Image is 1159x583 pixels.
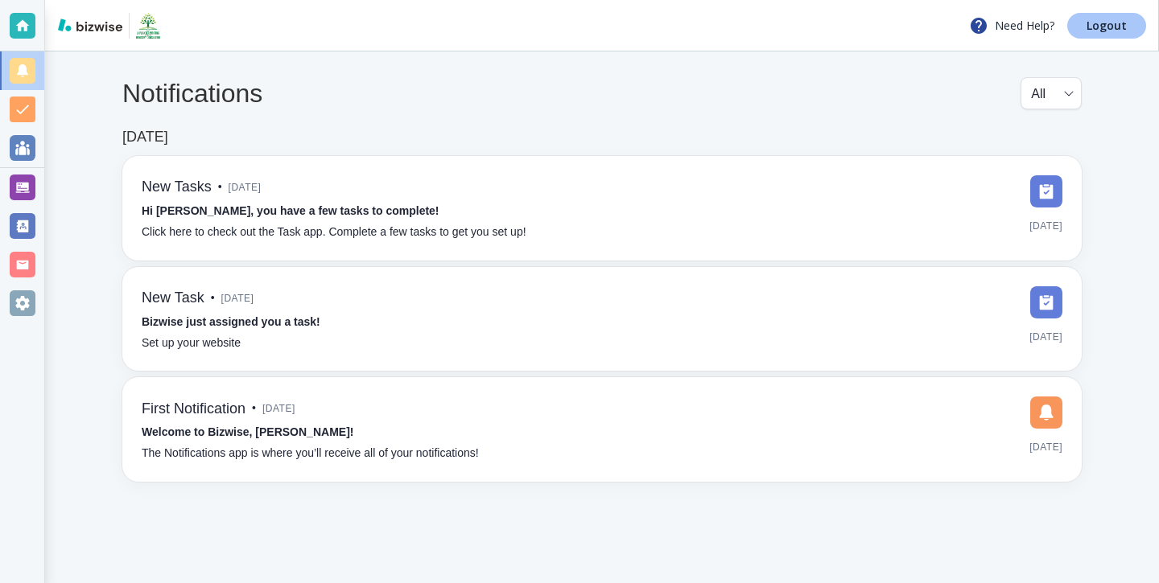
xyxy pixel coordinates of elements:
p: • [252,400,256,417]
p: Set up your website [142,335,241,352]
span: [DATE] [229,175,262,199]
img: JJ Planter & Middle Mission Writing & Consulting [136,13,160,39]
p: Logout [1087,20,1127,31]
p: Need Help? [969,16,1054,35]
h6: New Task [142,289,204,307]
h4: Notifications [122,78,262,109]
img: bizwise [58,18,122,31]
p: The Notifications app is where you’ll receive all of your notifications! [142,445,479,462]
a: New Task•[DATE]Bizwise just assigned you a task!Set up your website[DATE] [122,267,1082,372]
strong: Bizwise just assigned you a task! [142,315,320,328]
span: [DATE] [1029,214,1062,238]
span: [DATE] [221,286,254,310]
h6: New Tasks [142,179,212,196]
a: First Notification•[DATE]Welcome to Bizwise, [PERSON_NAME]!The Notifications app is where you’ll ... [122,377,1082,482]
h6: [DATE] [122,129,168,146]
span: [DATE] [1029,325,1062,349]
img: DashboardSidebarTasks.svg [1030,175,1062,207]
span: [DATE] [262,396,295,421]
strong: Welcome to Bizwise, [PERSON_NAME]! [142,425,353,438]
div: All [1031,78,1071,109]
p: • [218,179,222,196]
p: • [211,289,215,307]
img: DashboardSidebarTasks.svg [1030,286,1062,318]
a: Logout [1067,13,1146,39]
p: Click here to check out the Task app. Complete a few tasks to get you set up! [142,224,526,241]
strong: Hi [PERSON_NAME], you have a few tasks to complete! [142,204,439,217]
h6: First Notification [142,400,245,418]
img: DashboardSidebarNotification.svg [1030,396,1062,429]
span: [DATE] [1029,435,1062,459]
a: New Tasks•[DATE]Hi [PERSON_NAME], you have a few tasks to complete!Click here to check out the Ta... [122,156,1082,261]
